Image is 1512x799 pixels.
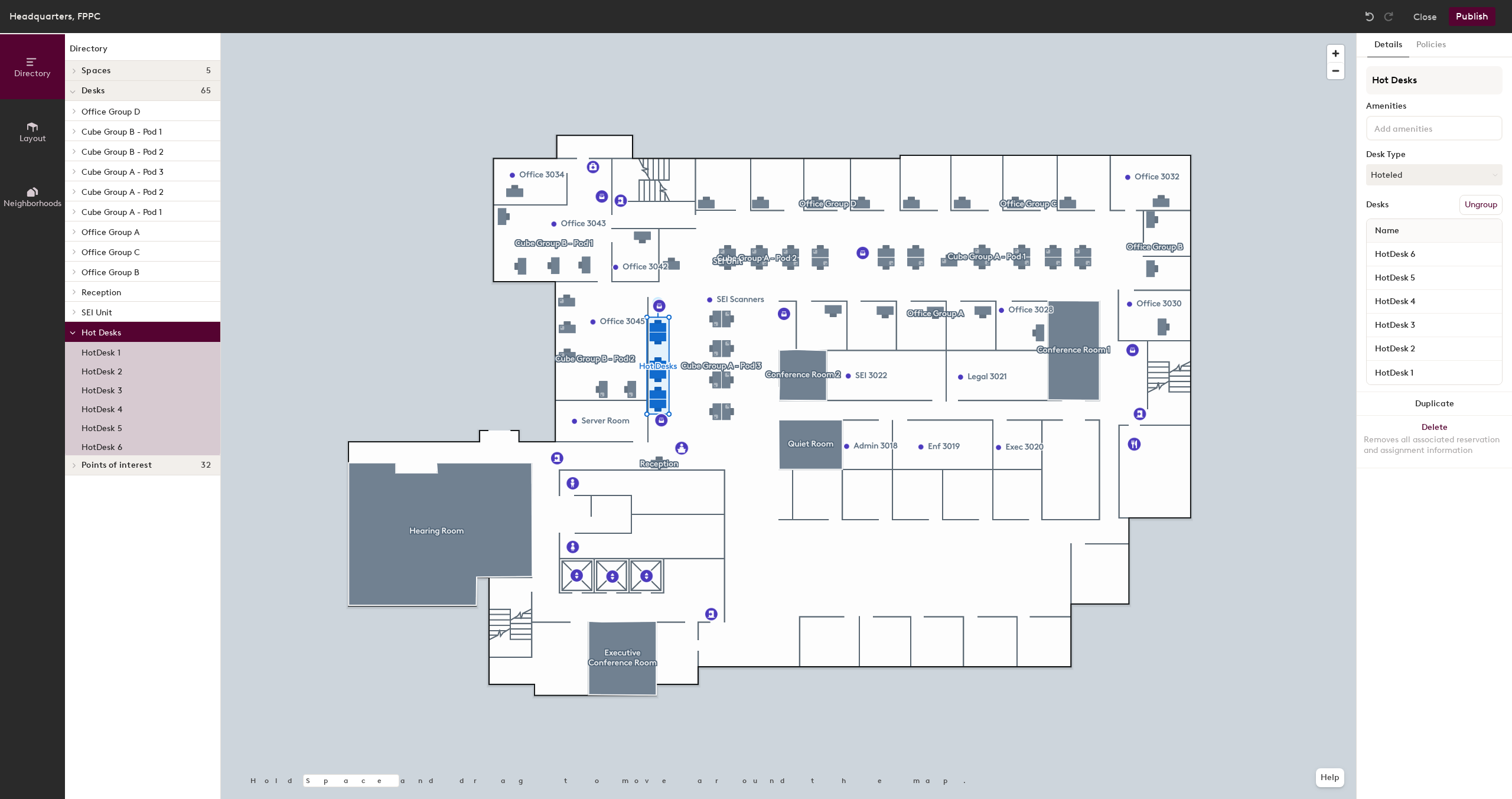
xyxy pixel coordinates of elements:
span: Office Group B [82,268,139,278]
button: DeleteRemoves all associated reservation and assignment information [1357,416,1512,468]
button: Policies [1409,33,1453,57]
img: Undo [1364,11,1376,22]
input: Unnamed desk [1369,246,1500,263]
span: Directory [14,69,51,79]
img: Redo [1383,11,1394,22]
span: Office Group D [82,107,140,117]
span: Desks [82,86,105,96]
span: Spaces [82,66,111,76]
div: Removes all associated reservation and assignment information [1364,435,1505,456]
p: HotDesk 1 [82,344,120,358]
span: Neighborhoods [4,198,61,208]
p: HotDesk 5 [82,420,122,433]
div: Headquarters, FPPC [9,9,100,24]
span: Reception [82,288,121,298]
p: HotDesk 2 [82,363,122,377]
span: Cube Group B - Pod 2 [82,147,164,157]
span: Cube Group A - Pod 1 [82,207,162,217]
input: Unnamed desk [1369,293,1500,310]
button: Close [1413,7,1437,26]
input: Add amenities [1372,120,1478,135]
span: Cube Group B - Pod 1 [82,127,162,137]
span: Cube Group A - Pod 3 [82,167,164,177]
button: Details [1367,33,1409,57]
span: 5 [206,66,211,76]
span: Hot Desks [82,328,121,338]
div: Desks [1366,200,1389,210]
span: Points of interest [82,461,152,470]
h1: Directory [65,43,220,61]
span: SEI Unit [82,308,112,318]
span: Layout [19,133,46,144]
p: HotDesk 4 [82,401,122,415]
input: Unnamed desk [1369,317,1500,334]
p: HotDesk 3 [82,382,122,396]
button: Publish [1449,7,1495,26]
div: Amenities [1366,102,1503,111]
button: Duplicate [1357,392,1512,416]
button: Help [1316,768,1344,787]
div: Desk Type [1366,150,1503,159]
input: Unnamed desk [1369,270,1500,286]
input: Unnamed desk [1369,364,1500,381]
p: HotDesk 6 [82,439,122,452]
span: Cube Group A - Pod 2 [82,187,164,197]
span: 32 [201,461,211,470]
input: Unnamed desk [1369,341,1500,357]
span: Office Group C [82,247,140,257]
button: Ungroup [1459,195,1503,215]
button: Hoteled [1366,164,1503,185]
span: Office Group A [82,227,139,237]
span: 65 [201,86,211,96]
span: Name [1369,220,1405,242]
